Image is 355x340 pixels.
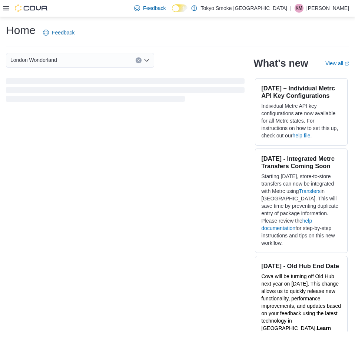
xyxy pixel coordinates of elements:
[261,102,341,139] p: Individual Metrc API key configurations are now available for all Metrc states. For instructions ...
[172,4,188,12] input: Dark Mode
[52,29,74,36] span: Feedback
[292,133,310,139] a: help file
[144,57,150,63] button: Open list of options
[6,80,245,103] span: Loading
[295,4,303,13] div: Kai Mastervick
[261,218,312,231] a: help documentation
[10,56,57,64] span: London Wonderland
[143,4,166,12] span: Feedback
[15,4,48,12] img: Cova
[136,57,142,63] button: Clear input
[261,273,341,331] span: Cova will be turning off Old Hub next year on [DATE]. This change allows us to quickly release ne...
[261,173,341,247] p: Starting [DATE], store-to-store transfers can now be integrated with Metrc using in [GEOGRAPHIC_D...
[290,4,292,13] p: |
[6,23,36,38] h1: Home
[299,188,321,194] a: Transfers
[345,61,349,66] svg: External link
[261,155,341,170] h3: [DATE] - Integrated Metrc Transfers Coming Soon
[325,60,349,66] a: View allExternal link
[261,262,341,270] h3: [DATE] - Old Hub End Date
[131,1,169,16] a: Feedback
[261,84,341,99] h3: [DATE] – Individual Metrc API Key Configurations
[296,4,302,13] span: KM
[40,25,77,40] a: Feedback
[201,4,288,13] p: Tokyo Smoke [GEOGRAPHIC_DATA]
[306,4,349,13] p: [PERSON_NAME]
[253,57,308,69] h2: What's new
